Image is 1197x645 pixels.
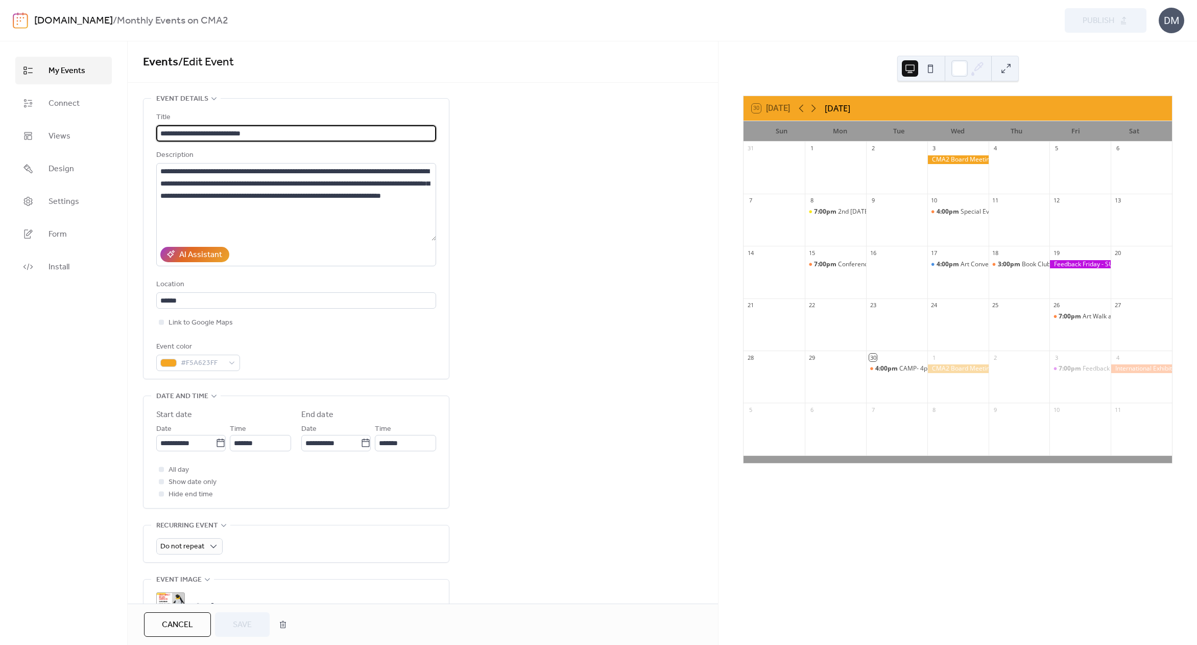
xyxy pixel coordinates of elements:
div: CMA2 Board Meeting [927,364,989,373]
div: Book Club - Martin Cheek - 3:00 pm EDT [989,260,1050,269]
div: Feedback Friday with Fran Garrido & Shelley Beaumont, 7pm EDT [1049,364,1111,373]
span: Hide end time [169,489,213,501]
div: Art Conversations - 4pm EDT [961,260,1043,269]
div: Event color [156,341,238,353]
div: 2 [992,354,999,361]
div: CMA2 Board Meeting [927,155,989,164]
div: 3 [1052,354,1060,361]
span: Event details [156,93,208,105]
span: 7:00pm [814,260,838,269]
div: Conference Preview - 7:00PM EDT [805,260,866,269]
div: End date [301,409,333,421]
div: Special Event: NOVEM 2025 Collaborative Mosaic - 4PM EDT [927,208,989,216]
span: Install [49,261,69,273]
div: Art Conversations - 4pm EDT [927,260,989,269]
div: 25 [992,302,999,309]
div: 7 [869,406,877,413]
span: #F5A623FF [181,357,224,370]
div: 1 [808,145,816,152]
div: 26 [1052,302,1060,309]
span: Connect [49,98,80,110]
div: 5 [1052,145,1060,152]
span: Recurring event [156,520,218,532]
div: 24 [930,302,938,309]
span: Settings [49,196,79,208]
button: Cancel [144,612,211,637]
div: Feedback Friday - SUBMISSION DEADLINE [1049,260,1111,269]
div: 22 [808,302,816,309]
span: 7:00pm [814,208,838,216]
span: 4:00pm [937,260,961,269]
div: Title [156,111,434,124]
div: CAMP- 4pm EDT - Jeannette Brossart [866,364,927,373]
span: Design [49,163,74,175]
a: [DOMAIN_NAME] [34,11,113,31]
div: 6 [808,406,816,413]
div: 5 [747,406,754,413]
a: Connect [15,89,112,117]
div: DM [1159,8,1184,33]
div: 2 [869,145,877,152]
div: 18 [992,249,999,257]
span: / Edit Event [178,51,234,74]
div: 23 [869,302,877,309]
div: 11 [992,197,999,204]
span: 3:00pm [998,260,1022,269]
div: [DATE] [825,102,850,114]
div: CAMP- 4pm EDT - [PERSON_NAME] [899,364,999,373]
span: 4:00pm [937,208,961,216]
div: 27 [1114,302,1121,309]
span: 7:00pm [1059,312,1083,321]
a: Install [15,253,112,281]
div: Art Walk and Happy Hour [1083,312,1155,321]
div: Special Event: NOVEM 2025 Collaborative Mosaic - 4PM EDT [961,208,1132,216]
div: Mon [811,121,870,142]
div: 19 [1052,249,1060,257]
div: 17 [930,249,938,257]
div: 4 [992,145,999,152]
div: 7 [747,197,754,204]
div: Fri [1046,121,1105,142]
div: 4 [1114,354,1121,361]
div: Wed [928,121,987,142]
a: Settings [15,188,112,215]
div: 9 [992,406,999,413]
a: Form [15,220,112,248]
button: AI Assistant [160,247,229,262]
div: International Exhibition: Submission Deadline [1111,364,1172,373]
div: 28 [747,354,754,361]
span: Do not repeat [160,540,204,554]
div: Location [156,279,434,291]
div: Book Club - [PERSON_NAME] - 3:00 pm EDT [1022,260,1145,269]
span: Date [301,423,317,435]
div: 2nd [DATE] Guest Artist Series with [PERSON_NAME]- 7pm EDT - [PERSON_NAME] [838,208,1070,216]
div: 6 [1114,145,1121,152]
span: Form [49,228,67,241]
div: 12 [1052,197,1060,204]
div: 11 [1114,406,1121,413]
div: 15 [808,249,816,257]
span: Time [375,423,391,435]
div: 3 [930,145,938,152]
div: 1 [930,354,938,361]
span: Time [230,423,246,435]
div: Sat [1105,121,1164,142]
a: Events [143,51,178,74]
span: 7:00pm [1059,364,1083,373]
span: Show date only [169,476,217,489]
div: 20 [1114,249,1121,257]
a: My Events [15,57,112,84]
div: 16 [869,249,877,257]
div: Start date [156,409,192,421]
span: All day [169,464,189,476]
span: Date and time [156,390,208,403]
span: Views [49,130,70,143]
div: 9 [869,197,877,204]
div: 2nd Monday Guest Artist Series with Jacqui Ross- 7pm EDT - Darcel Deneau [805,208,866,216]
span: My Events [49,65,85,77]
div: 10 [930,197,938,204]
div: Description [156,149,434,162]
img: logo [13,12,28,29]
div: 14 [747,249,754,257]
